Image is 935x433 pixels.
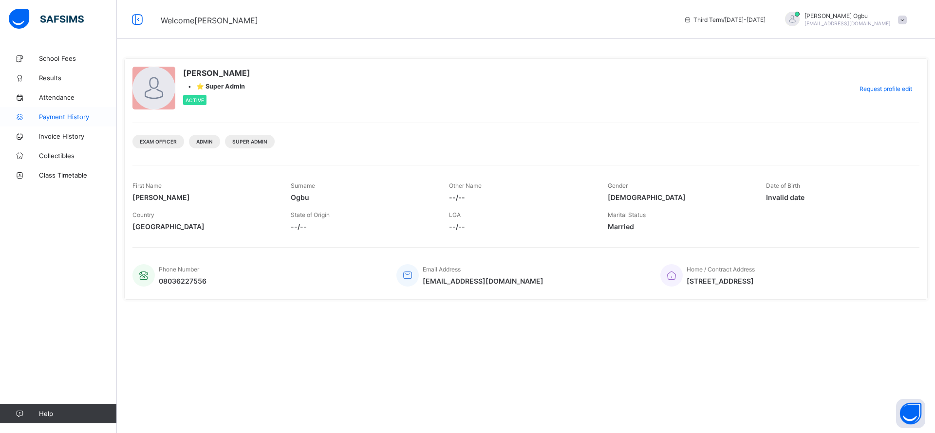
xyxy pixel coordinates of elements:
span: [EMAIL_ADDRESS][DOMAIN_NAME] [804,20,891,26]
img: safsims [9,9,84,29]
span: --/-- [449,193,593,201]
span: Married [608,222,751,231]
span: Payment History [39,113,117,121]
span: Gender [608,182,628,189]
span: Ogbu [291,193,434,201]
span: Request profile edit [860,85,912,92]
span: [GEOGRAPHIC_DATA] [132,222,276,231]
span: [PERSON_NAME] Ogbu [804,12,891,19]
span: Home / Contract Address [687,266,755,273]
span: Marital Status [608,211,646,218]
span: --/-- [449,222,593,231]
span: Collectibles [39,152,117,160]
span: LGA [449,211,461,218]
span: session/term information [684,16,766,23]
span: 08036227556 [159,277,206,285]
span: Other Name [449,182,482,189]
span: Invoice History [39,132,117,140]
span: Email Address [423,266,461,273]
div: AnnOgbu [775,12,912,28]
span: --/-- [291,222,434,231]
span: First Name [132,182,162,189]
span: Phone Number [159,266,199,273]
span: Welcome [PERSON_NAME] [161,16,258,25]
span: Attendance [39,93,117,101]
span: Active [186,97,204,103]
span: Surname [291,182,315,189]
span: Super Admin [232,139,267,144]
span: [PERSON_NAME] [132,193,276,201]
span: Class Timetable [39,171,117,179]
span: Admin [196,139,213,144]
span: Help [39,410,116,417]
span: ⭐ Super Admin [196,83,245,90]
span: [DEMOGRAPHIC_DATA] [608,193,751,201]
span: [STREET_ADDRESS] [687,277,755,285]
span: Country [132,211,154,218]
div: • [183,83,250,90]
button: Open asap [896,399,925,428]
span: Results [39,74,117,82]
span: Date of Birth [766,182,800,189]
span: Exam Officer [140,139,177,144]
span: School Fees [39,54,117,62]
span: [PERSON_NAME] [183,68,250,78]
span: Invalid date [766,193,910,201]
span: [EMAIL_ADDRESS][DOMAIN_NAME] [423,277,543,285]
span: State of Origin [291,211,330,218]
